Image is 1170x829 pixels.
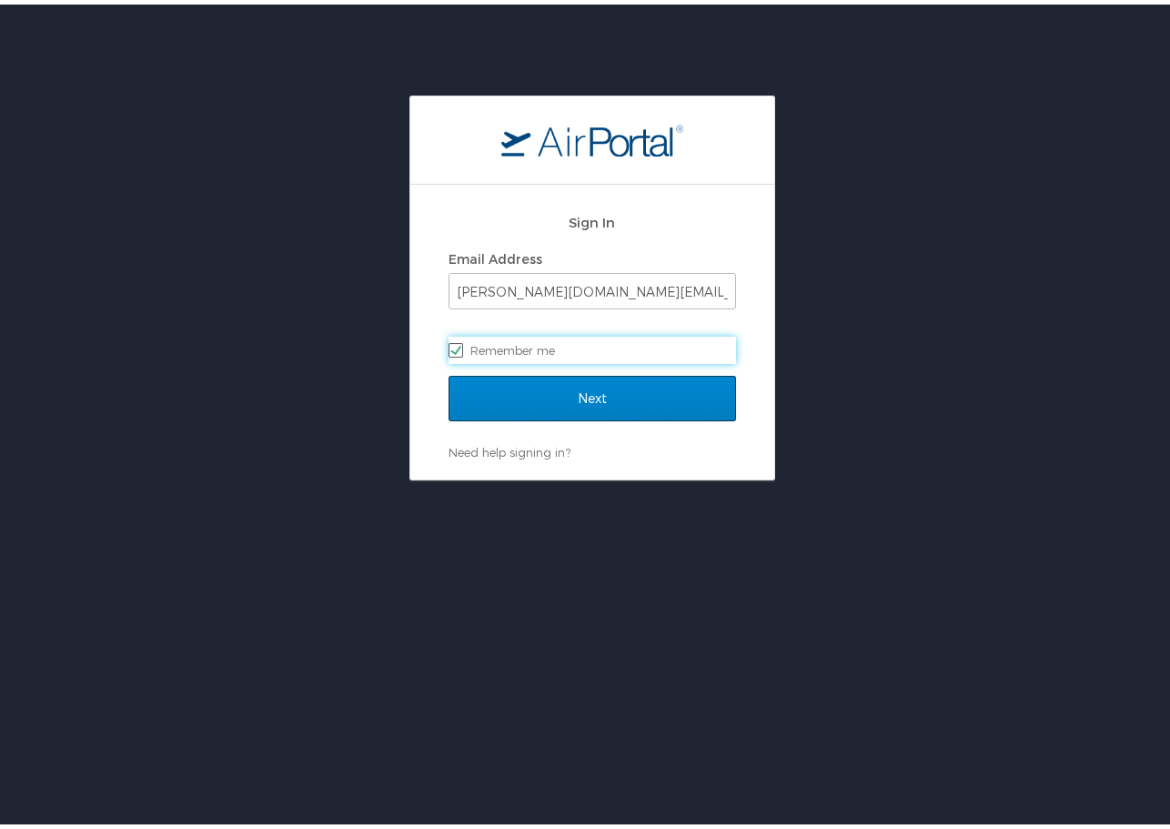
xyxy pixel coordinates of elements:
[449,247,542,262] label: Email Address
[449,332,736,359] label: Remember me
[449,207,736,228] h2: Sign In
[449,371,736,417] input: Next
[501,119,683,152] img: logo
[449,440,570,455] a: Need help signing in?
